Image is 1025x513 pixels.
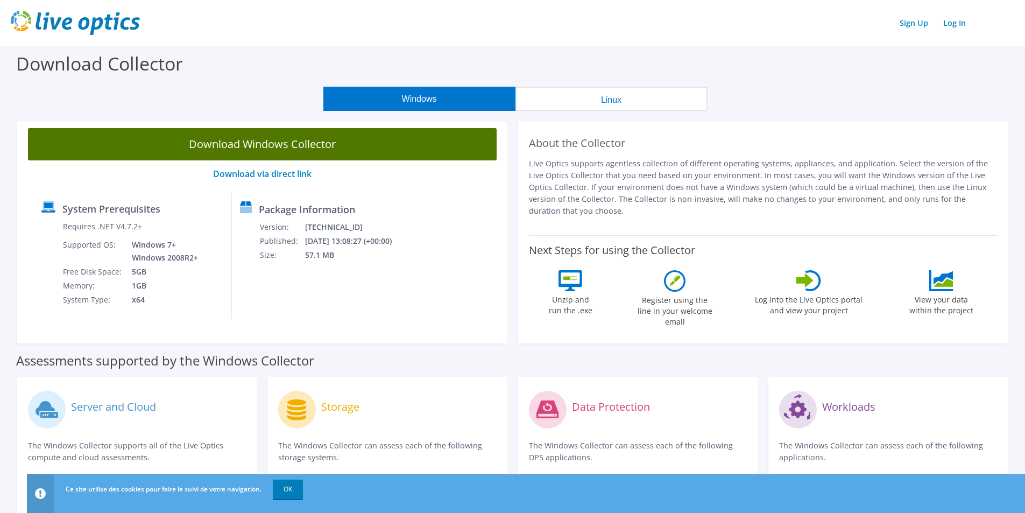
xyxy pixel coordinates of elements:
p: Live Optics supports agentless collection of different operating systems, appliances, and applica... [529,158,998,217]
p: The Windows Collector can assess each of the following DPS applications. [529,440,747,463]
p: The Windows Collector supports all of the Live Optics compute and cloud assessments. [28,440,246,463]
button: Linux [515,87,708,111]
label: Log into the Live Optics portal and view your project [754,291,863,316]
td: x64 [124,293,200,307]
label: Data Protection [572,402,650,412]
td: [DATE] 13:08:27 (+00:00) [305,234,406,248]
button: Windows [323,87,515,111]
td: Version: [259,220,305,234]
label: Server and Cloud [71,402,156,412]
label: Package Information [259,204,355,215]
td: Published: [259,234,305,248]
h2: About the Collector [529,137,998,150]
td: System Type: [62,293,124,307]
td: Supported OS: [62,238,124,265]
label: Unzip and run the .exe [546,291,595,316]
td: [TECHNICAL_ID] [305,220,406,234]
p: The Windows Collector can assess each of the following applications. [779,440,997,463]
label: Download Collector [16,51,183,76]
label: Storage [321,402,359,412]
label: System Prerequisites [62,203,160,214]
label: Assessments supported by the Windows Collector [16,355,314,366]
label: Next Steps for using the Collector [529,244,695,257]
a: Download Windows Collector [28,128,497,160]
label: Workloads [822,402,875,412]
p: The Windows Collector can assess each of the following storage systems. [278,440,496,463]
td: Memory: [62,279,124,293]
img: live_optics_svg.svg [11,11,140,35]
td: 5GB [124,265,200,279]
a: Download via direct link [213,168,312,180]
td: Size: [259,248,305,262]
label: View your data within the project [902,291,980,316]
td: Windows 7+ Windows 2008R2+ [124,238,200,265]
span: Ce site utilise des cookies pour faire le suivi de votre navigation. [66,484,261,494]
a: OK [273,480,303,499]
a: Sign Up [894,15,934,31]
td: 57.1 MB [305,248,406,262]
td: 1GB [124,279,200,293]
td: Free Disk Space: [62,265,124,279]
a: Log In [938,15,971,31]
label: Register using the line in your welcome email [634,292,715,327]
label: Requires .NET V4.7.2+ [63,221,142,232]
